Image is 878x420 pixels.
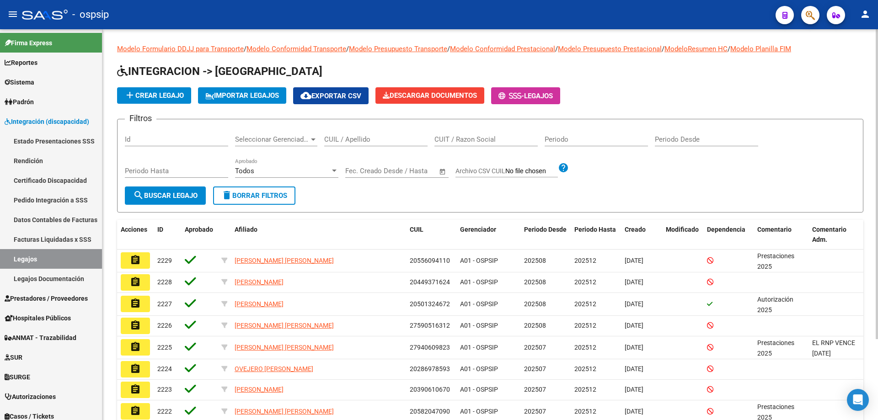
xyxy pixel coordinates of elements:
[460,365,498,372] span: A01 - OSPSIP
[235,226,257,233] span: Afiliado
[5,392,56,402] span: Autorizaciones
[621,220,662,250] datatable-header-cell: Creado
[460,300,498,308] span: A01 - OSPSIP
[754,220,808,250] datatable-header-cell: Comentario
[625,386,643,393] span: [DATE]
[524,300,546,308] span: 202508
[757,339,794,357] span: Prestaciones 2025
[524,386,546,393] span: 202507
[121,226,147,233] span: Acciones
[574,226,616,233] span: Periodo Hasta
[235,322,334,329] span: [PERSON_NAME] [PERSON_NAME]
[664,45,728,53] a: ModeloResumen HC
[383,167,428,175] input: End date
[410,226,423,233] span: CUIL
[574,365,596,372] span: 202512
[130,341,141,352] mat-icon: assignment
[460,226,496,233] span: Gerenciador
[460,344,498,351] span: A01 - OSPSIP
[574,408,596,415] span: 202512
[574,278,596,286] span: 202512
[625,278,643,286] span: [DATE]
[130,276,141,287] mat-icon: assignment
[808,220,863,250] datatable-header-cell: Comentario Adm.
[7,9,18,20] mat-icon: menu
[235,135,309,144] span: Seleccionar Gerenciador
[574,257,596,264] span: 202512
[157,278,172,286] span: 2228
[703,220,754,250] datatable-header-cell: Dependencia
[460,257,498,264] span: A01 - OSPSIP
[213,186,295,205] button: Borrar Filtros
[410,344,450,351] span: 27940609823
[455,167,505,175] span: Archivo CSV CUIL
[625,257,643,264] span: [DATE]
[5,333,76,343] span: ANMAT - Trazabilidad
[154,220,181,250] datatable-header-cell: ID
[293,87,369,104] button: Exportar CSV
[157,344,172,351] span: 2225
[157,300,172,308] span: 2227
[130,320,141,331] mat-icon: assignment
[406,220,456,250] datatable-header-cell: CUIL
[812,339,855,357] span: EL RNP VENCE 14/10/2025
[300,92,361,100] span: Exportar CSV
[300,90,311,101] mat-icon: cloud_download
[662,220,703,250] datatable-header-cell: Modificado
[847,389,869,411] div: Open Intercom Messenger
[5,372,30,382] span: SURGE
[558,162,569,173] mat-icon: help
[5,352,22,362] span: SUR
[460,408,498,415] span: A01 - OSPSIP
[125,112,156,125] h3: Filtros
[460,278,498,286] span: A01 - OSPSIP
[524,278,546,286] span: 202508
[205,91,279,100] span: IMPORTAR LEGAJOS
[235,257,334,264] span: [PERSON_NAME] [PERSON_NAME]
[520,220,571,250] datatable-header-cell: Periodo Desde
[235,365,313,372] span: OVEJERO [PERSON_NAME]
[5,293,88,303] span: Prestadores / Proveedores
[5,38,52,48] span: Firma Express
[5,77,34,87] span: Sistema
[625,365,643,372] span: [DATE]
[730,45,791,53] a: Modelo Planilla FIM
[130,405,141,416] mat-icon: assignment
[181,220,218,250] datatable-header-cell: Aprobado
[198,87,286,104] button: IMPORTAR LEGAJOS
[860,9,871,20] mat-icon: person
[130,255,141,266] mat-icon: assignment
[625,408,643,415] span: [DATE]
[450,45,555,53] a: Modelo Conformidad Prestacional
[124,91,184,100] span: Crear Legajo
[625,322,643,329] span: [DATE]
[456,220,520,250] datatable-header-cell: Gerenciador
[133,191,198,200] span: Buscar Legajo
[345,167,375,175] input: Start date
[491,87,560,104] button: -Legajos
[5,97,34,107] span: Padrón
[221,191,287,200] span: Borrar Filtros
[558,45,662,53] a: Modelo Presupuesto Prestacional
[133,190,144,201] mat-icon: search
[757,226,792,233] span: Comentario
[235,408,334,415] span: [PERSON_NAME] [PERSON_NAME]
[235,300,284,308] span: [PERSON_NAME]
[625,300,643,308] span: [DATE]
[574,386,596,393] span: 202512
[410,322,450,329] span: 27590516312
[231,220,406,250] datatable-header-cell: Afiliado
[505,167,558,175] input: Archivo CSV CUIL
[498,92,524,100] span: -
[235,167,254,175] span: Todos
[410,300,450,308] span: 20501324672
[666,226,699,233] span: Modificado
[524,365,546,372] span: 202507
[460,322,498,329] span: A01 - OSPSIP
[125,186,206,205] button: Buscar Legajo
[235,344,334,351] span: [PERSON_NAME] [PERSON_NAME]
[460,386,498,393] span: A01 - OSPSIP
[410,386,450,393] span: 20390610670
[130,384,141,395] mat-icon: assignment
[130,298,141,309] mat-icon: assignment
